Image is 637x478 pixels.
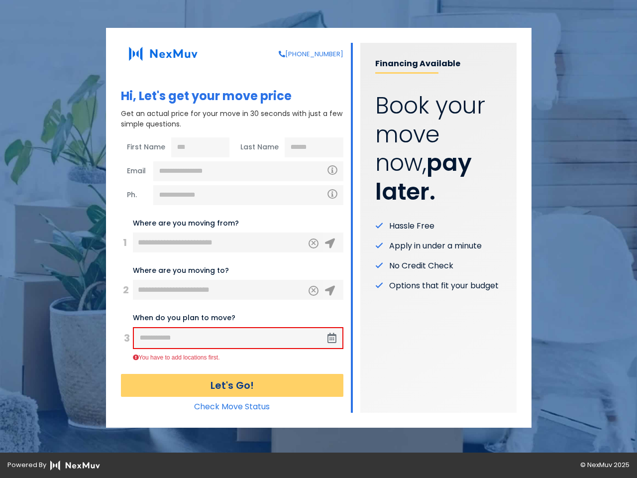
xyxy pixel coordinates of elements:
[194,401,270,412] a: Check Move Status
[133,280,323,300] input: 456 Elm St, City, ST ZIP
[133,265,229,276] label: Where are you moving to?
[121,109,343,129] p: Get an actual price for your move in 30 seconds with just a few simple questions.
[389,280,499,292] span: Options that fit your budget
[375,147,472,208] strong: pay later.
[121,161,153,181] span: Email
[121,374,343,397] button: Let's Go!
[389,240,482,252] span: Apply in under a minute
[133,313,235,323] label: When do you plan to move?
[234,137,285,157] span: Last Name
[389,260,453,272] span: No Credit Check
[125,353,351,362] div: You have to add locations first.
[375,92,502,206] p: Book your move now,
[133,233,323,252] input: 123 Main St, City, ST ZIP
[121,89,343,104] h1: Hi, Let's get your move price
[375,58,502,74] p: Financing Available
[309,286,318,296] button: Clear
[279,49,343,59] a: [PHONE_NUMBER]
[121,43,206,65] img: NexMuv
[133,218,239,229] label: Where are you moving from?
[318,460,637,471] div: © NexMuv 2025
[121,137,171,157] span: First Name
[309,239,318,248] button: Clear
[389,220,434,232] span: Hassle Free
[121,185,153,205] span: Ph.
